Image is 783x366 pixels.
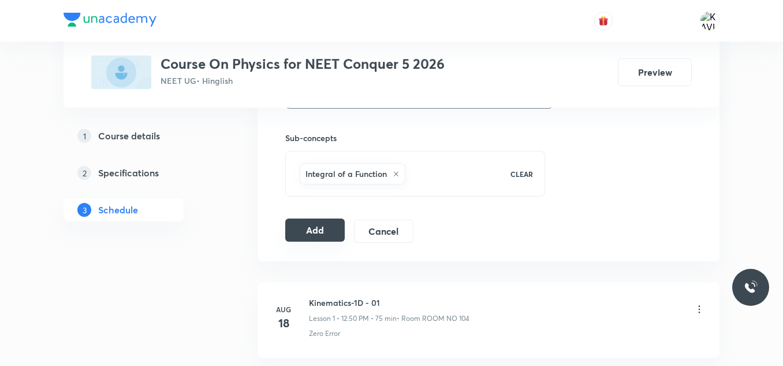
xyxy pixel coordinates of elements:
h6: Sub-concepts [285,132,545,144]
img: Company Logo [64,13,156,27]
h6: Integral of a Function [305,168,387,180]
button: Preview [618,58,692,86]
p: NEET UG • Hinglish [161,75,445,87]
h4: 18 [272,315,295,332]
h5: Course details [98,129,160,143]
a: 2Specifications [64,161,221,184]
img: ttu [744,280,758,294]
button: Cancel [354,220,413,243]
p: 1 [77,129,91,143]
img: KAVITA YADAV [700,11,719,31]
h6: Kinematics-1D - 01 [309,297,469,309]
p: 3 [77,203,91,217]
img: avatar [598,16,609,26]
button: Add [285,219,345,242]
h5: Specifications [98,166,159,180]
h6: Aug [272,304,295,315]
p: Lesson 1 • 12:50 PM • 75 min [309,313,397,324]
button: avatar [594,12,613,30]
a: Company Logo [64,13,156,29]
a: 1Course details [64,124,221,147]
h5: Schedule [98,203,138,217]
p: 2 [77,166,91,180]
img: 93C8191E-6F86-422E-8127-5680ADA1C58C_plus.png [91,56,151,89]
p: Zero Error [309,328,340,339]
p: • Room ROOM NO 104 [397,313,469,324]
h3: Course On Physics for NEET Conquer 5 2026 [161,56,445,72]
p: CLEAR [510,169,533,179]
